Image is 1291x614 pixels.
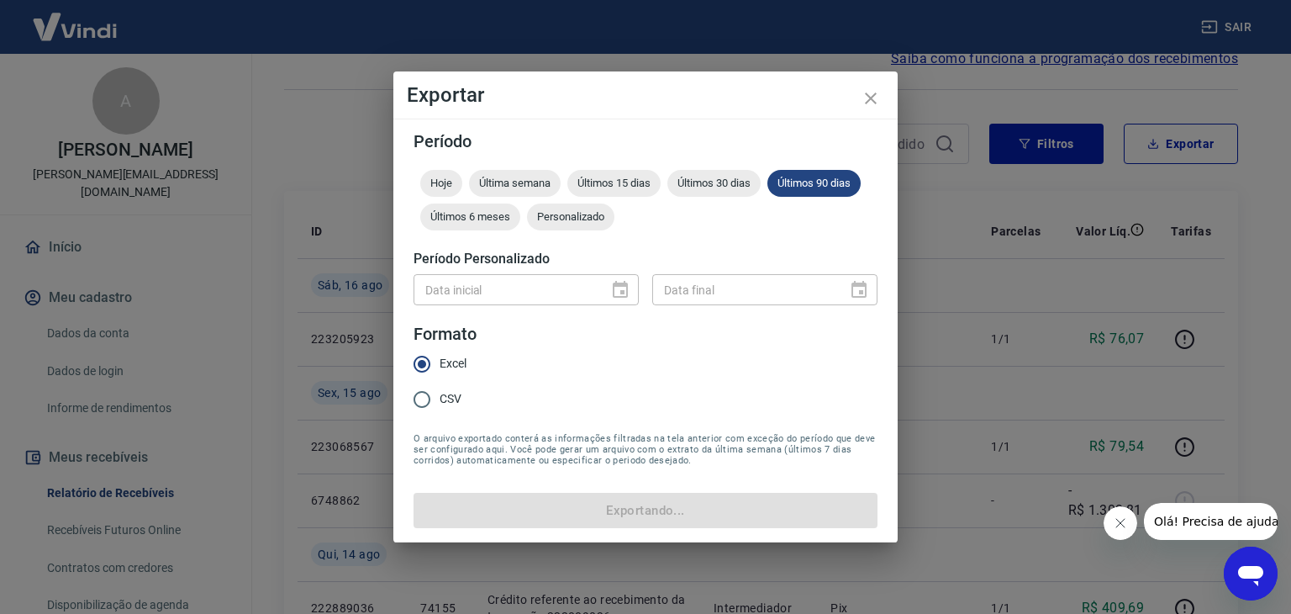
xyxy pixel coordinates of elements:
[767,177,861,189] span: Últimos 90 dias
[420,210,520,223] span: Últimos 6 meses
[469,170,561,197] div: Última semana
[414,274,597,305] input: DD/MM/YYYY
[567,170,661,197] div: Últimos 15 dias
[851,78,891,119] button: close
[414,251,877,267] h5: Período Personalizado
[420,204,520,230] div: Últimos 6 meses
[652,274,835,305] input: DD/MM/YYYY
[469,177,561,189] span: Última semana
[667,170,761,197] div: Últimos 30 dias
[767,170,861,197] div: Últimos 90 dias
[414,133,877,150] h5: Período
[527,210,614,223] span: Personalizado
[527,204,614,230] div: Personalizado
[414,433,877,466] span: O arquivo exportado conterá as informações filtradas na tela anterior com exceção do período que ...
[414,322,477,347] legend: Formato
[10,12,141,25] span: Olá! Precisa de ajuda?
[420,170,462,197] div: Hoje
[1104,506,1137,540] iframe: Fechar mensagem
[420,177,462,189] span: Hoje
[567,177,661,189] span: Últimos 15 dias
[1224,547,1278,601] iframe: Botão para abrir a janela de mensagens
[667,177,761,189] span: Últimos 30 dias
[407,85,884,105] h4: Exportar
[440,355,466,373] span: Excel
[440,390,461,408] span: CSV
[1144,503,1278,540] iframe: Mensagem da empresa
